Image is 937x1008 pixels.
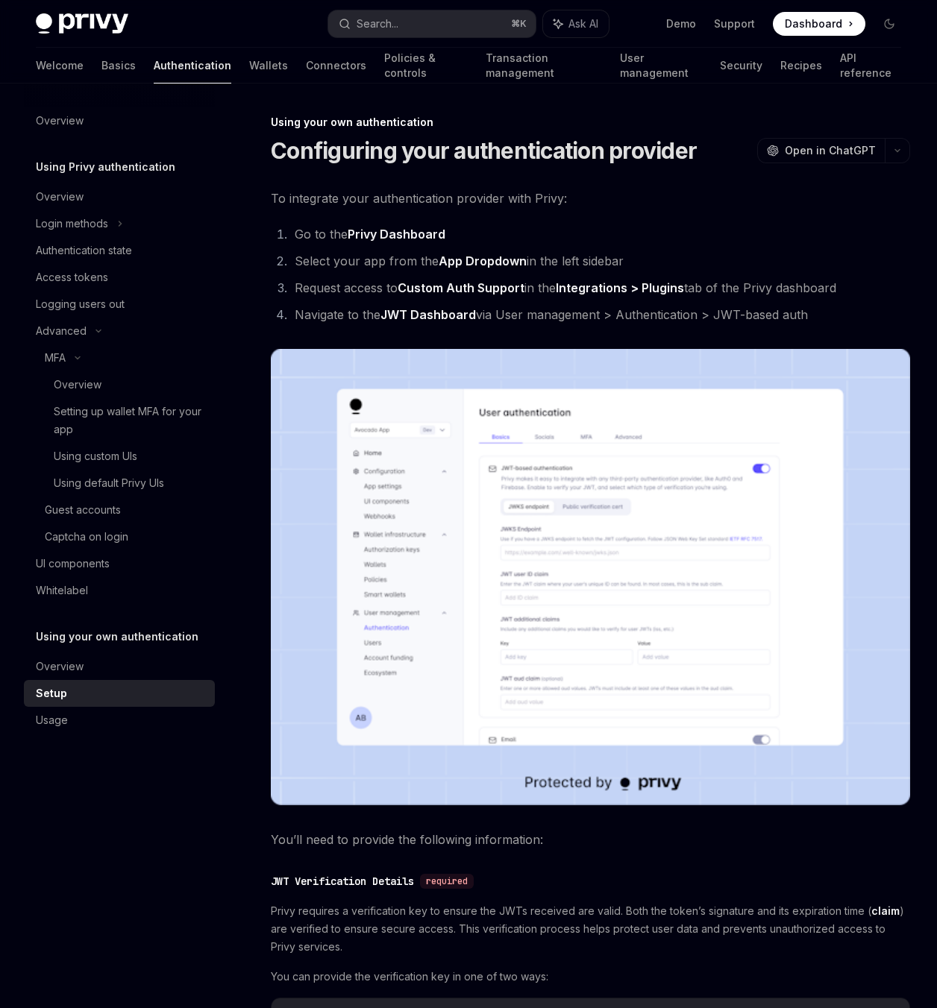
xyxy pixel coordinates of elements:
button: Ask AI [543,10,609,37]
a: Demo [666,16,696,31]
div: Captcha on login [45,528,128,546]
div: Overview [36,112,84,130]
img: dark logo [36,13,128,34]
a: Welcome [36,48,84,84]
div: Advanced [36,322,87,340]
div: Authentication state [36,242,132,259]
a: Captcha on login [24,523,215,550]
a: User management [620,48,702,84]
div: Access tokens [36,268,108,286]
a: Basics [101,48,136,84]
div: Logging users out [36,295,125,313]
a: Integrations > Plugins [556,280,684,296]
a: Transaction management [486,48,601,84]
a: Overview [24,107,215,134]
a: Authentication [154,48,231,84]
a: Dashboard [773,12,865,36]
li: Navigate to the via User management > Authentication > JWT-based auth [290,304,910,325]
div: Setup [36,684,67,702]
a: Setup [24,680,215,707]
span: ⌘ K [511,18,527,30]
a: Recipes [780,48,822,84]
a: Usage [24,707,215,734]
h5: Using your own authentication [36,628,198,646]
li: Select your app from the in the left sidebar [290,251,910,271]
a: Overview [24,371,215,398]
h5: Using Privy authentication [36,158,175,176]
a: Using custom UIs [24,443,215,470]
a: Overview [24,653,215,680]
a: Access tokens [24,264,215,291]
a: Support [714,16,755,31]
span: Open in ChatGPT [785,143,876,158]
span: You’ll need to provide the following information: [271,829,910,850]
div: Login methods [36,215,108,233]
a: Using default Privy UIs [24,470,215,497]
button: Toggle dark mode [877,12,901,36]
a: UI components [24,550,215,577]
div: Setting up wallet MFA for your app [54,403,206,438]
a: Security [720,48,762,84]
li: Request access to in the tab of the Privy dashboard [290,277,910,298]
a: API reference [840,48,901,84]
strong: App Dropdown [439,253,527,268]
span: Dashboard [785,16,842,31]
a: Policies & controls [384,48,468,84]
a: Whitelabel [24,577,215,604]
a: Guest accounts [24,497,215,523]
div: required [420,874,474,889]
a: Wallets [249,48,288,84]
a: claim [871,904,900,918]
div: Using custom UIs [54,447,137,465]
div: Using default Privy UIs [54,474,164,492]
div: Search... [357,15,398,33]
div: Overview [54,376,101,394]
li: Go to the [290,224,910,245]
div: Overview [36,658,84,675]
h1: Configuring your authentication provider [271,137,697,164]
a: Connectors [306,48,366,84]
div: MFA [45,349,66,367]
div: Using your own authentication [271,115,910,130]
a: Setting up wallet MFA for your app [24,398,215,443]
span: Privy requires a verification key to ensure the JWTs received are valid. Both the token’s signatu... [271,902,910,956]
div: Overview [36,188,84,206]
img: JWT-based auth [271,349,910,805]
div: UI components [36,555,110,573]
div: Whitelabel [36,582,88,599]
span: Ask AI [568,16,598,31]
div: Guest accounts [45,501,121,519]
div: Usage [36,711,68,729]
strong: Custom Auth Support [398,280,524,295]
a: Privy Dashboard [348,227,445,242]
span: To integrate your authentication provider with Privy: [271,188,910,209]
button: Open in ChatGPT [757,138,885,163]
button: Search...⌘K [328,10,536,37]
a: JWT Dashboard [380,307,476,323]
span: You can provide the verification key in one of two ways: [271,968,910,986]
a: Overview [24,183,215,210]
a: Authentication state [24,237,215,264]
a: Logging users out [24,291,215,318]
div: JWT Verification Details [271,874,414,889]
